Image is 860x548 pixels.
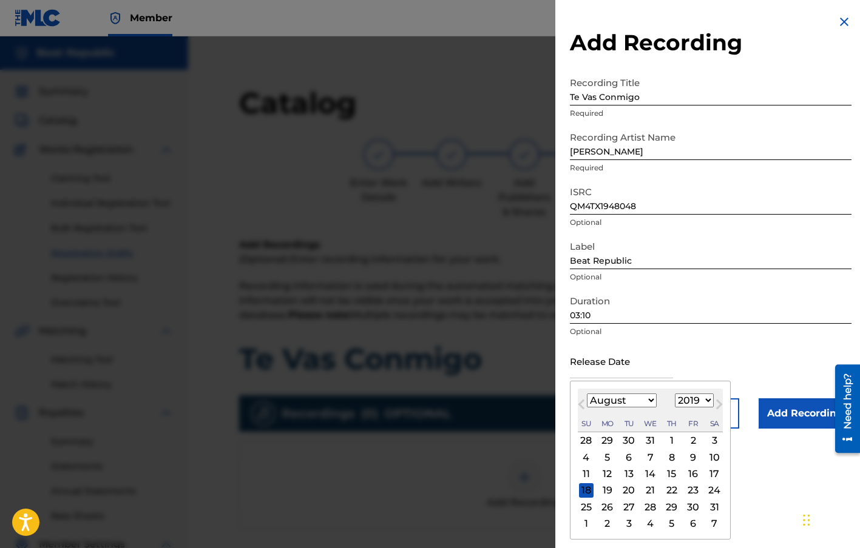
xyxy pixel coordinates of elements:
[600,500,615,514] div: Choose Monday, August 26th, 2019
[600,433,615,448] div: Choose Monday, July 29th, 2019
[686,500,700,514] div: Choose Friday, August 30th, 2019
[621,433,636,448] div: Choose Tuesday, July 30th, 2019
[707,416,722,431] div: Saturday
[579,450,594,464] div: Choose Sunday, August 4th, 2019
[709,397,729,416] button: Next Month
[570,108,852,119] p: Required
[643,433,658,448] div: Choose Wednesday, July 31st, 2019
[799,490,860,548] iframe: Chat Widget
[15,9,61,27] img: MLC Logo
[600,483,615,498] div: Choose Monday, August 19th, 2019
[600,416,615,431] div: Monday
[643,416,658,431] div: Wednesday
[643,483,658,498] div: Choose Wednesday, August 21st, 2019
[665,467,679,481] div: Choose Thursday, August 15th, 2019
[707,433,722,448] div: Choose Saturday, August 3rd, 2019
[600,516,615,531] div: Choose Monday, September 2nd, 2019
[621,500,636,514] div: Choose Tuesday, August 27th, 2019
[643,467,658,481] div: Choose Wednesday, August 14th, 2019
[621,416,636,431] div: Tuesday
[707,483,722,498] div: Choose Saturday, August 24th, 2019
[570,162,852,173] p: Required
[621,483,636,498] div: Choose Tuesday, August 20th, 2019
[665,483,679,498] div: Choose Thursday, August 22nd, 2019
[707,450,722,464] div: Choose Saturday, August 10th, 2019
[600,467,615,481] div: Choose Monday, August 12th, 2019
[579,483,594,498] div: Choose Sunday, August 18th, 2019
[570,217,852,228] p: Optional
[686,433,700,448] div: Choose Friday, August 2nd, 2019
[579,467,594,481] div: Choose Sunday, August 11th, 2019
[826,360,860,458] iframe: Resource Center
[643,500,658,514] div: Choose Wednesday, August 28th, 2019
[665,450,679,464] div: Choose Thursday, August 8th, 2019
[686,516,700,531] div: Choose Friday, September 6th, 2019
[579,500,594,514] div: Choose Sunday, August 25th, 2019
[665,500,679,514] div: Choose Thursday, August 29th, 2019
[570,272,852,282] p: Optional
[686,467,700,481] div: Choose Friday, August 16th, 2019
[578,432,723,532] div: Month August, 2019
[803,502,810,538] div: Drag
[570,381,731,540] div: Choose Date
[707,500,722,514] div: Choose Saturday, August 31st, 2019
[621,516,636,531] div: Choose Tuesday, September 3rd, 2019
[643,450,658,464] div: Choose Wednesday, August 7th, 2019
[570,326,852,337] p: Optional
[600,450,615,464] div: Choose Monday, August 5th, 2019
[572,397,591,416] button: Previous Month
[108,11,123,25] img: Top Rightsholder
[665,416,679,431] div: Thursday
[570,29,852,56] h2: Add Recording
[579,433,594,448] div: Choose Sunday, July 28th, 2019
[579,416,594,431] div: Sunday
[686,416,700,431] div: Friday
[665,516,679,531] div: Choose Thursday, September 5th, 2019
[686,450,700,464] div: Choose Friday, August 9th, 2019
[130,11,172,25] span: Member
[621,467,636,481] div: Choose Tuesday, August 13th, 2019
[707,516,722,531] div: Choose Saturday, September 7th, 2019
[686,483,700,498] div: Choose Friday, August 23rd, 2019
[621,450,636,464] div: Choose Tuesday, August 6th, 2019
[707,467,722,481] div: Choose Saturday, August 17th, 2019
[643,516,658,531] div: Choose Wednesday, September 4th, 2019
[579,516,594,531] div: Choose Sunday, September 1st, 2019
[665,433,679,448] div: Choose Thursday, August 1st, 2019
